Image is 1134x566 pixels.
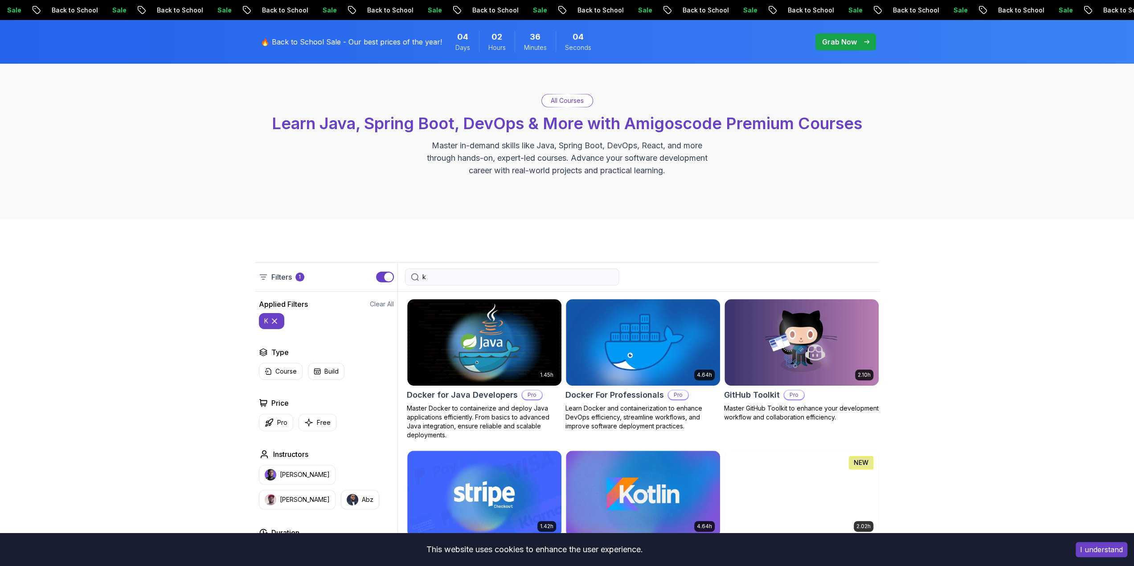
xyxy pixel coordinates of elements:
a: Docker for Java Developers card1.45hDocker for Java DevelopersProMaster Docker to containerize an... [407,299,562,440]
p: Back to School [670,6,730,15]
img: Docker For Professionals card [566,299,720,386]
p: Master GitHub Toolkit to enhance your development workflow and collaboration efficiency. [724,404,879,422]
span: Days [455,43,470,52]
button: Course [259,363,303,380]
span: Hours [488,43,506,52]
span: Learn Java, Spring Boot, DevOps & More with Amigoscode Premium Courses [272,114,862,133]
p: Back to School [565,6,625,15]
p: 2.10h [858,371,871,379]
p: Sale [415,6,443,15]
p: Pro [668,391,688,399]
p: Pro [784,391,804,399]
span: 36 Minutes [530,31,540,43]
p: Sale [835,6,864,15]
span: Minutes [524,43,547,52]
p: 🔥 Back to School Sale - Our best prices of the year! [261,37,442,47]
h2: Docker for Java Developers [407,389,518,401]
p: Pro [522,391,542,399]
img: Mockito & Java Unit Testing card [725,451,879,537]
span: 4 Days [457,31,468,43]
button: k [259,313,284,329]
p: Sale [730,6,759,15]
h2: Duration [271,527,299,538]
input: Search Java, React, Spring boot ... [422,273,613,281]
p: 1 [299,273,301,281]
p: Back to School [39,6,99,15]
p: NEW [854,458,868,467]
p: Pro [277,418,287,427]
button: instructor imgAbz [341,490,379,509]
p: 1.42h [540,523,553,530]
button: instructor img[PERSON_NAME] [259,490,336,509]
span: Seconds [565,43,591,52]
p: Learn Docker and containerization to enhance DevOps efficiency, streamline workflows, and improve... [565,404,721,431]
p: Sale [205,6,233,15]
p: [PERSON_NAME] [280,470,330,479]
h2: Type [271,347,289,358]
p: 4.64h [697,371,712,379]
h2: GitHub Toolkit [724,389,780,401]
p: 1.45h [540,371,553,379]
p: Filters [271,272,292,282]
p: All Courses [551,96,584,105]
button: Build [308,363,344,380]
p: Back to School [354,6,415,15]
p: Sale [1046,6,1074,15]
button: Free [299,414,336,431]
p: Sale [941,6,969,15]
p: Sale [625,6,654,15]
img: instructor img [347,494,358,505]
p: 2.02h [856,523,871,530]
img: instructor img [265,469,276,480]
p: Master Docker to containerize and deploy Java applications efficiently. From basics to advanced J... [407,404,562,440]
p: Back to School [985,6,1046,15]
button: Pro [259,414,293,431]
button: instructor img[PERSON_NAME] [259,465,336,485]
p: Master in-demand skills like Java, Spring Boot, DevOps, React, and more through hands-on, expert-... [418,139,717,177]
h2: Instructors [273,449,308,460]
p: [PERSON_NAME] [280,495,330,504]
p: Back to School [775,6,835,15]
p: 4.64h [697,523,712,530]
h2: Docker For Professionals [565,389,664,401]
span: 2 Hours [491,31,502,43]
a: Docker For Professionals card4.64hDocker For ProfessionalsProLearn Docker and containerization to... [565,299,721,431]
span: 4 Seconds [573,31,584,43]
p: Back to School [249,6,310,15]
img: Docker for Java Developers card [407,299,561,386]
img: Stripe Checkout card [407,451,561,537]
h2: Price [271,398,289,408]
p: Back to School [880,6,941,15]
p: Course [275,367,297,376]
p: Build [324,367,339,376]
p: Back to School [459,6,520,15]
div: This website uses cookies to enhance the user experience. [7,540,1062,559]
p: Sale [520,6,549,15]
img: Kotlin for Beginners card [566,451,720,537]
img: instructor img [265,494,276,505]
p: Abz [362,495,373,504]
p: Sale [99,6,128,15]
button: Accept cookies [1076,542,1127,557]
a: GitHub Toolkit card2.10hGitHub ToolkitProMaster GitHub Toolkit to enhance your development workfl... [724,299,879,422]
p: Sale [310,6,338,15]
h2: Applied Filters [259,299,308,309]
img: GitHub Toolkit card [725,299,879,386]
p: Free [317,418,331,427]
p: k [264,317,268,326]
p: Grab Now [822,37,857,47]
button: Clear All [370,300,394,309]
p: Back to School [144,6,205,15]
